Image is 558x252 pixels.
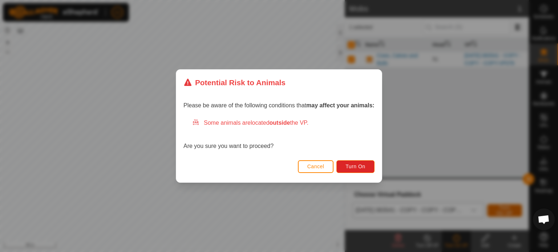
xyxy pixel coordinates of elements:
div: Potential Risk to Animals [183,77,286,88]
strong: outside [270,120,290,126]
button: Cancel [298,160,334,173]
div: Some animals are [192,119,375,127]
div: Open chat [533,208,555,230]
span: Cancel [307,164,324,169]
span: Please be aware of the following conditions that [183,102,375,108]
span: Turn On [346,164,365,169]
strong: may affect your animals: [306,102,375,108]
div: Are you sure you want to proceed? [183,119,375,150]
span: located the VP. [251,120,308,126]
button: Turn On [337,160,375,173]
